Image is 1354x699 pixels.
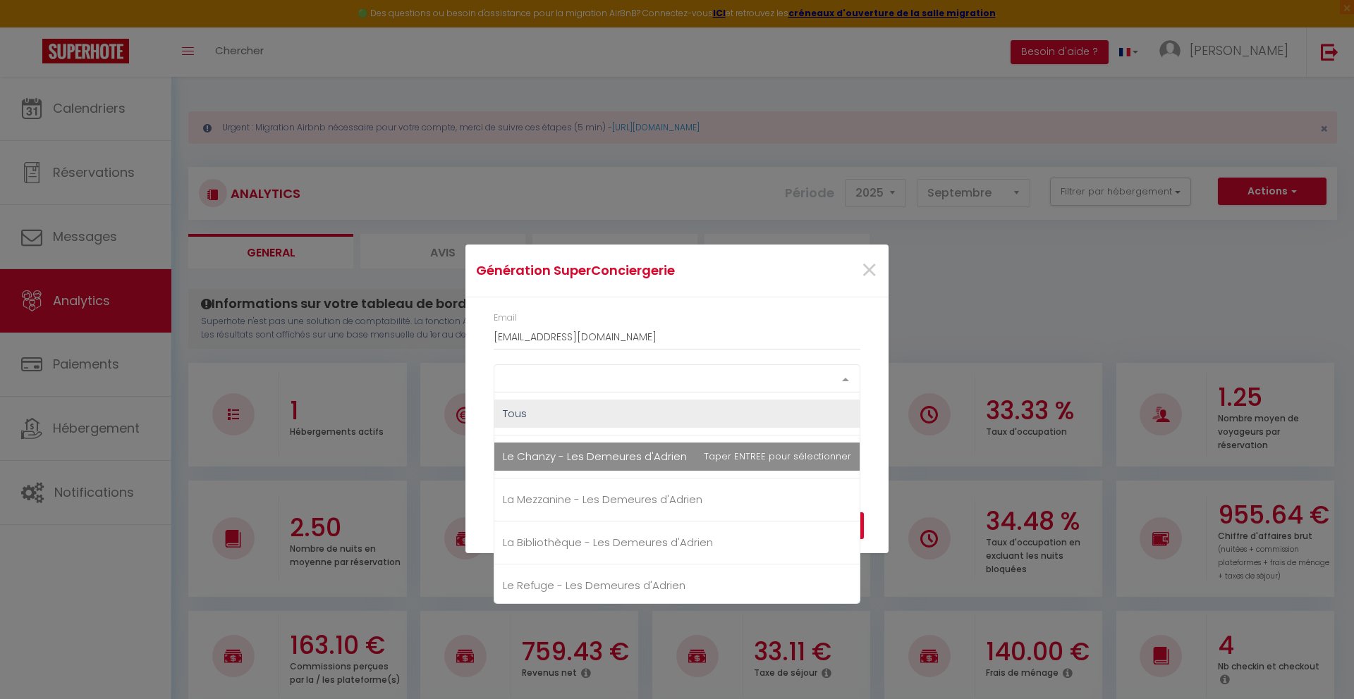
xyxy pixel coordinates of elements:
[503,492,702,507] span: La Mezzanine - Les Demeures d'Adrien
[11,6,54,48] button: Ouvrir le widget de chat LiveChat
[476,261,738,280] h4: Génération SuperConciergerie
[503,535,713,550] span: La Bibliothèque - Les Demeures d'Adrien
[503,578,685,593] span: Le Refuge - Les Demeures d'Adrien
[860,256,878,286] button: Close
[503,449,687,464] span: Le Chanzy - Les Demeures d'Adrien
[503,406,527,421] span: Tous
[494,311,517,325] label: Email
[860,249,878,292] span: ×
